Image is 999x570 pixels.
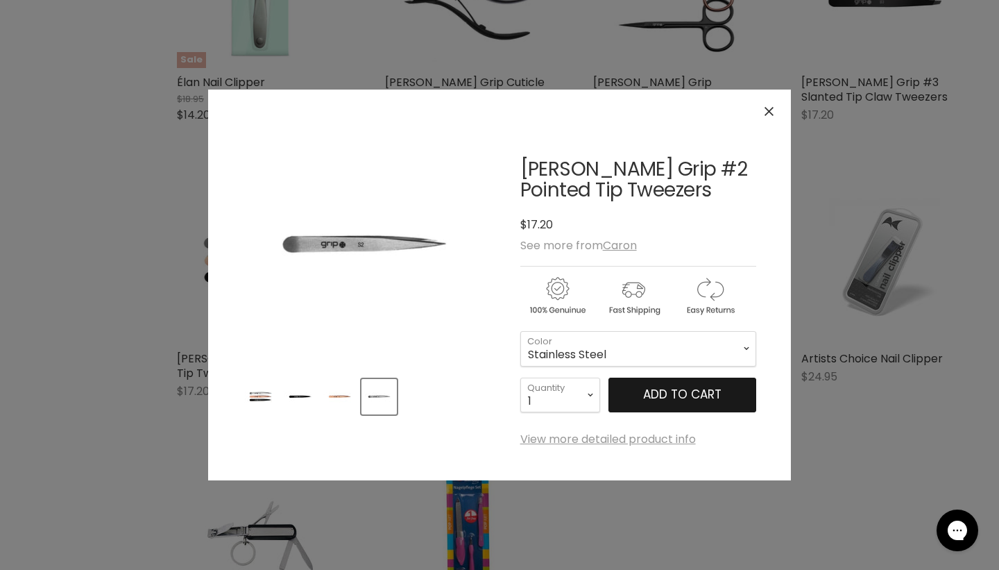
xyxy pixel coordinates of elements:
span: $17.20 [520,217,553,233]
button: Caron Grip #2 Pointed Tip Tweezers [282,379,318,414]
button: Caron Grip #2 Pointed Tip Tweezers [361,379,397,414]
img: Caron Grip #2 Pointed Tip Tweezers [363,380,395,413]
img: Caron Grip #2 Pointed Tip Tweezers [243,124,484,366]
iframe: Gorgias live chat messenger [930,505,985,556]
img: genuine.gif [520,275,594,317]
button: Caron Grip #2 Pointed Tip Tweezers [243,379,278,414]
img: shipping.gif [597,275,670,317]
span: Add to cart [643,386,721,403]
button: Caron Grip #2 Pointed Tip Tweezers [322,379,357,414]
img: Caron Grip #2 Pointed Tip Tweezers [244,380,277,413]
img: returns.gif [673,275,746,317]
button: Add to cart [608,378,756,412]
span: See more from [520,237,637,253]
img: Caron Grip #2 Pointed Tip Tweezers [323,380,356,413]
a: [PERSON_NAME] Grip #2 Pointed Tip Tweezers [520,156,748,204]
img: Caron Grip #2 Pointed Tip Tweezers [284,380,316,413]
button: Close [754,97,784,126]
a: View more detailed product info [520,433,696,446]
div: Product thumbnails [241,375,486,414]
select: Quantity [520,378,600,412]
div: Caron Grip #2 Pointed Tip Tweezers image. Click or Scroll to Zoom. [243,124,484,366]
a: Caron [603,237,637,253]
